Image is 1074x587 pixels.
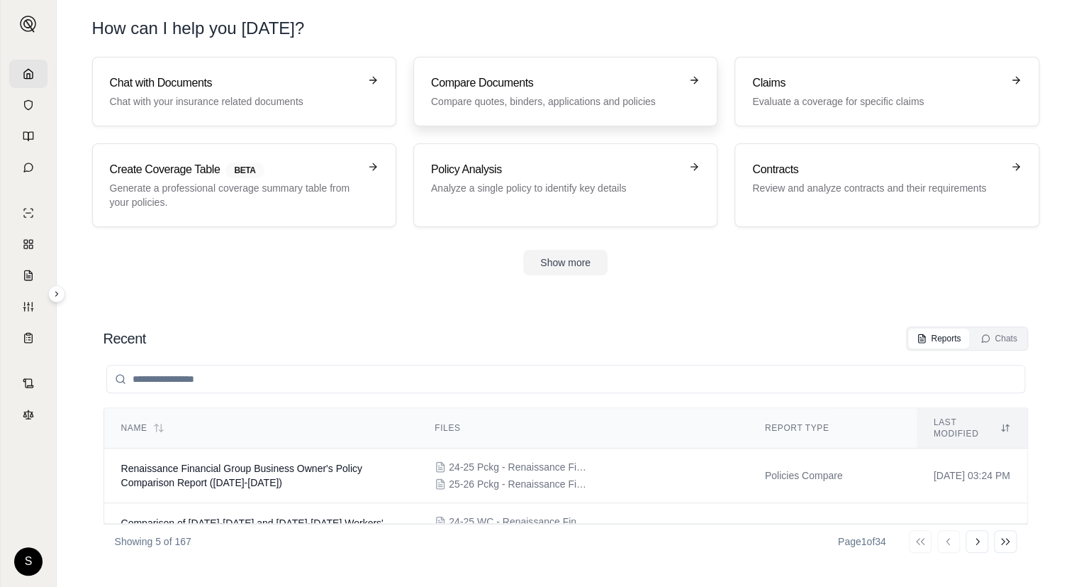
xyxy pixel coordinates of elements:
a: Policy AnalysisAnalyze a single policy to identify key details [413,143,717,227]
span: 24-25 WC - Renaissance Financial Group.pdf [449,515,591,529]
h3: Compare Documents [431,75,680,92]
span: Renaissance Financial Group Business Owner's Policy Comparison Report (2024-2026) [121,463,362,488]
div: Page 1 of 34 [838,534,886,549]
a: Legal Search Engine [9,400,47,429]
h2: Recent [104,329,146,349]
button: Show more [523,250,608,275]
a: Create Coverage TableBETAGenerate a professional coverage summary table from your policies. [92,143,396,227]
a: Chat [9,153,47,182]
button: Chats [972,329,1025,349]
a: Single Policy [9,199,47,227]
span: 24-25 Pckg - Renaissance Financial Group.pdf [449,460,591,474]
div: Reports [917,333,961,344]
p: Analyze a single policy to identify key details [431,181,680,195]
a: Claim Coverage [9,261,47,290]
a: Chat with DocumentsChat with your insurance related documents [92,57,396,126]
span: Comparison of 2024-2025 and 2025-2026 Workers' Compensation Policies for Renaissance Financial Group [121,517,384,543]
div: Last modified [934,417,1010,439]
h3: Create Coverage Table [110,161,359,178]
p: Evaluate a coverage for specific claims [752,94,1001,109]
div: Name [121,422,401,434]
a: Custom Report [9,292,47,321]
div: S [14,547,43,576]
button: Expand sidebar [48,285,65,302]
td: [DATE] 01:23 PM [917,503,1027,558]
div: Chats [980,333,1017,344]
p: Compare quotes, binders, applications and policies [431,94,680,109]
img: Expand sidebar [20,16,37,33]
th: Files [418,408,748,449]
p: Generate a professional coverage summary table from your policies. [110,181,359,209]
th: Report Type [748,408,917,449]
a: Home [9,60,47,88]
p: Showing 5 of 167 [115,534,191,549]
p: Chat with your insurance related documents [110,94,359,109]
h3: Claims [752,75,1001,92]
a: ContractsReview and analyze contracts and their requirements [734,143,1039,227]
a: Contract Analysis [9,369,47,397]
button: Reports [908,329,969,349]
h3: Policy Analysis [431,161,680,178]
p: Review and analyze contracts and their requirements [752,181,1001,195]
a: Policy Comparisons [9,230,47,258]
h3: Contracts [752,161,1001,178]
a: Prompt Library [9,122,47,150]
h3: Chat with Documents [110,75,359,92]
button: Expand sidebar [14,10,43,38]
td: Policies Compare [748,503,917,558]
h1: How can I help you [DATE]? [92,17,1039,40]
a: Documents Vault [9,91,47,119]
a: ClaimsEvaluate a coverage for specific claims [734,57,1039,126]
a: Compare DocumentsCompare quotes, binders, applications and policies [413,57,717,126]
a: Coverage Table [9,324,47,352]
td: Policies Compare [748,449,917,503]
span: 25-26 Pckg - Renaissance Financial Group.pdf [449,477,591,491]
td: [DATE] 03:24 PM [917,449,1027,503]
span: BETA [225,163,264,178]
